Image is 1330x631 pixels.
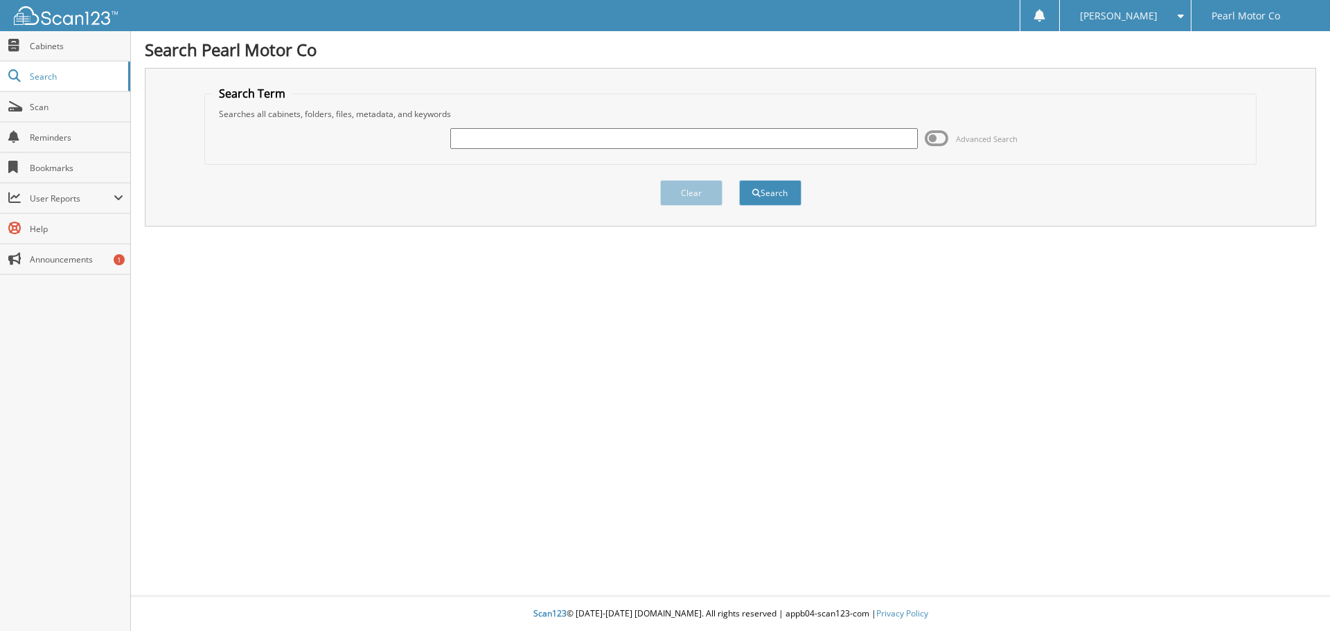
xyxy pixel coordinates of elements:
span: User Reports [30,193,114,204]
img: scan123-logo-white.svg [14,6,118,25]
button: Search [739,180,801,206]
span: Advanced Search [956,134,1018,144]
span: Reminders [30,132,123,143]
div: © [DATE]-[DATE] [DOMAIN_NAME]. All rights reserved | appb04-scan123-com | [131,597,1330,631]
span: Announcements [30,254,123,265]
a: Privacy Policy [876,607,928,619]
div: Searches all cabinets, folders, files, metadata, and keywords [212,108,1250,120]
span: Pearl Motor Co [1212,12,1280,20]
span: Bookmarks [30,162,123,174]
span: Help [30,223,123,235]
span: Search [30,71,121,82]
button: Clear [660,180,722,206]
span: Cabinets [30,40,123,52]
h1: Search Pearl Motor Co [145,38,1316,61]
span: [PERSON_NAME] [1080,12,1158,20]
span: Scan [30,101,123,113]
span: Scan123 [533,607,567,619]
legend: Search Term [212,86,292,101]
div: 1 [114,254,125,265]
